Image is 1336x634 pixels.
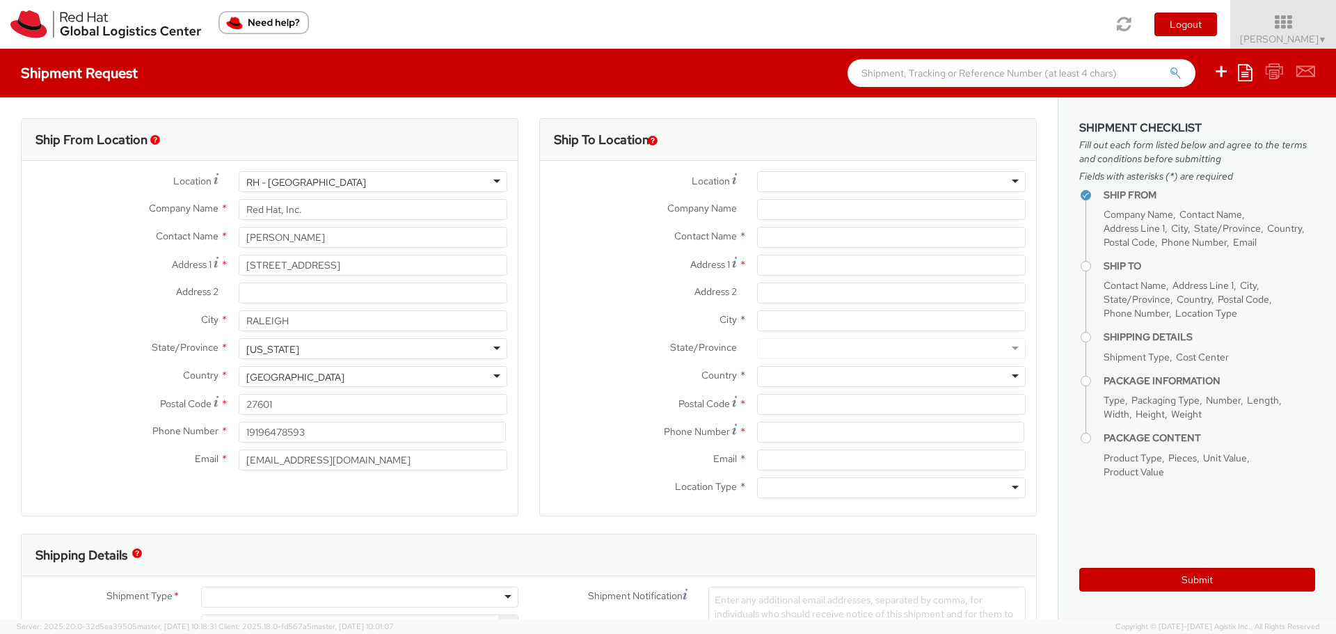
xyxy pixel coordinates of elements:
span: Product Value [1104,466,1164,478]
div: RH - [GEOGRAPHIC_DATA] [246,175,366,189]
span: Copyright © [DATE]-[DATE] Agistix Inc., All Rights Reserved [1115,621,1319,633]
span: Server: 2025.20.0-32d5ea39505 [17,621,216,631]
span: [PERSON_NAME] [1240,33,1327,45]
div: [US_STATE] [246,342,299,356]
span: Contact Name [1104,279,1166,292]
span: Location Type [1175,307,1237,319]
button: Logout [1154,13,1217,36]
span: Cost Center [1176,351,1229,363]
span: Fill out each form listed below and agree to the terms and conditions before submitting [1079,138,1315,166]
span: Email [713,452,737,465]
h4: Package Content [1104,433,1315,443]
span: Cost Center [120,617,173,633]
span: State/Province [152,341,218,354]
h3: Shipping Details [35,548,127,562]
span: Postal Code [1104,236,1155,248]
span: Phone Number [1161,236,1227,248]
span: Type [1104,394,1125,406]
span: Address 2 [176,285,218,298]
span: Address Line 1 [1172,279,1234,292]
span: Packaging Type [1131,394,1200,406]
span: Address Line 1 [1104,222,1165,235]
span: Postal Code [678,397,730,410]
span: Location [173,175,212,187]
span: Contact Name [156,230,218,242]
span: City [1171,222,1188,235]
span: Shipment Type [106,589,173,605]
h3: Ship To Location [554,133,649,147]
span: City [201,313,218,326]
span: Country [1267,222,1302,235]
span: Country [701,369,737,381]
h3: Shipment Checklist [1079,122,1315,134]
span: Address 2 [694,285,737,298]
span: IT Fixed Assets and Contracts 850 [209,619,511,631]
h4: Shipping Details [1104,332,1315,342]
span: Client: 2025.18.0-fd567a5 [218,621,394,631]
h4: Shipment Request [21,65,138,81]
h4: Package Information [1104,376,1315,386]
span: ▼ [1319,34,1327,45]
img: rh-logistics-00dfa346123c4ec078e1.svg [10,10,201,38]
span: Height [1136,408,1165,420]
span: Address 1 [172,258,212,271]
h3: Ship From Location [35,133,148,147]
span: Pieces [1168,452,1197,464]
span: Location Type [675,480,737,493]
h4: Ship From [1104,190,1315,200]
input: Shipment, Tracking or Reference Number (at least 4 chars) [848,59,1195,87]
span: Shipment Notification [588,589,683,603]
div: [GEOGRAPHIC_DATA] [246,370,344,384]
span: Company Name [667,202,737,214]
span: Unit Value [1203,452,1247,464]
span: master, [DATE] 10:01:07 [312,621,394,631]
span: Fields with asterisks (*) are required [1079,169,1315,183]
span: Contact Name [674,230,737,242]
span: State/Province [670,341,737,354]
span: Company Name [149,202,218,214]
span: Contact Name [1179,208,1242,221]
h4: Ship To [1104,261,1315,271]
span: Address 1 [690,258,730,271]
span: Phone Number [664,425,730,438]
span: Phone Number [152,425,218,437]
span: Phone Number [1104,307,1169,319]
span: Weight [1171,408,1202,420]
span: Country [1177,293,1211,306]
span: Product Type [1104,452,1162,464]
span: Number [1206,394,1241,406]
span: Company Name [1104,208,1173,221]
span: State/Province [1194,222,1261,235]
span: Location [692,175,730,187]
span: Postal Code [1218,293,1269,306]
span: Country [183,369,218,381]
button: Submit [1079,568,1315,592]
span: City [1240,279,1257,292]
span: Email [1233,236,1257,248]
span: Shipment Type [1104,351,1170,363]
span: Length [1247,394,1279,406]
span: Postal Code [160,397,212,410]
span: State/Province [1104,293,1170,306]
span: Width [1104,408,1129,420]
span: master, [DATE] 10:18:31 [137,621,216,631]
span: City [719,313,737,326]
button: Need help? [218,11,309,34]
span: Email [195,452,218,465]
